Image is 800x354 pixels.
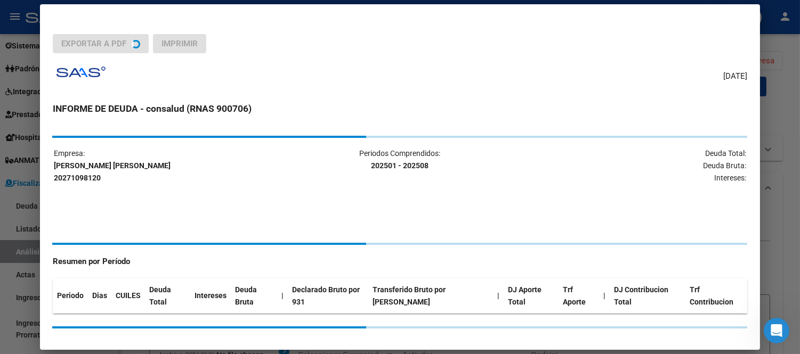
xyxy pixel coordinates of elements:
th: Deuda Bruta [231,278,277,314]
th: Trf Contribucion [686,278,747,314]
th: Periodo [53,278,88,314]
th: Dias [88,278,111,314]
th: Transferido Bruto por [PERSON_NAME] [368,278,493,314]
th: | [277,278,288,314]
p: Empresa: [54,147,284,184]
button: Exportar a PDF [53,34,149,53]
p: Periodos Comprendidos: [285,147,515,172]
button: Imprimir [153,34,206,53]
th: Intereses [190,278,231,314]
th: Trf Aporte [559,278,599,314]
th: Declarado Bruto por 931 [288,278,368,314]
th: DJ Aporte Total [504,278,559,314]
span: Imprimir [161,39,198,48]
iframe: Intercom live chat [764,318,789,343]
strong: 202501 - 202508 [371,161,429,170]
span: [DATE] [723,70,747,83]
th: | [600,278,610,314]
span: Exportar a PDF [61,39,126,48]
h4: Resumen por Período [53,256,747,268]
th: Deuda Total [145,278,190,314]
th: CUILES [111,278,145,314]
p: Deuda Total: Deuda Bruta: Intereses: [516,147,746,184]
strong: [PERSON_NAME] [PERSON_NAME] 20271098120 [54,161,171,182]
th: DJ Contribucion Total [610,278,686,314]
th: | [493,278,504,314]
h3: INFORME DE DEUDA - consalud (RNAS 900706) [53,102,747,116]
